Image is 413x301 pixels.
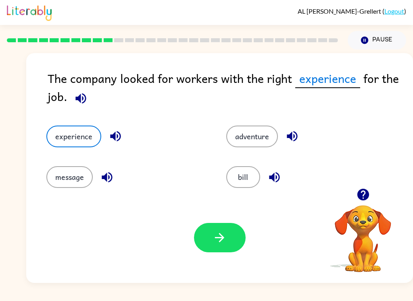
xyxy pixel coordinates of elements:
span: experience [295,69,360,88]
button: adventure [226,126,278,147]
button: experience [46,126,101,147]
a: Logout [384,7,404,15]
button: Pause [348,31,406,49]
span: AL [PERSON_NAME]-Grellert [298,7,382,15]
div: The company looked for workers with the right for the job. [48,69,413,109]
div: ( ) [298,7,406,15]
button: bill [226,166,260,188]
video: Your browser must support playing .mp4 files to use Literably. Please try using another browser. [323,193,403,273]
img: Literably [7,3,52,21]
button: message [46,166,93,188]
